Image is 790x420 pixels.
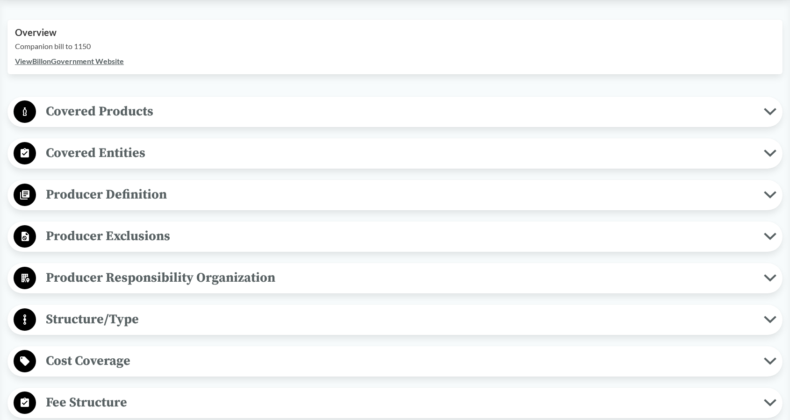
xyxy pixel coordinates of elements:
[11,142,779,165] button: Covered Entities
[11,266,779,290] button: Producer Responsibility Organization
[36,226,764,247] span: Producer Exclusions
[15,41,775,52] p: Companion bill to 1150
[11,391,779,415] button: Fee Structure
[36,309,764,330] span: Structure/Type
[36,350,764,371] span: Cost Coverage
[11,100,779,124] button: Covered Products
[11,225,779,249] button: Producer Exclusions
[11,308,779,332] button: Structure/Type
[36,101,764,122] span: Covered Products
[11,349,779,373] button: Cost Coverage
[11,183,779,207] button: Producer Definition
[36,267,764,288] span: Producer Responsibility Organization
[15,27,775,38] h2: Overview
[15,57,124,65] a: ViewBillonGovernment Website
[36,142,764,164] span: Covered Entities
[36,392,764,413] span: Fee Structure
[36,184,764,205] span: Producer Definition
